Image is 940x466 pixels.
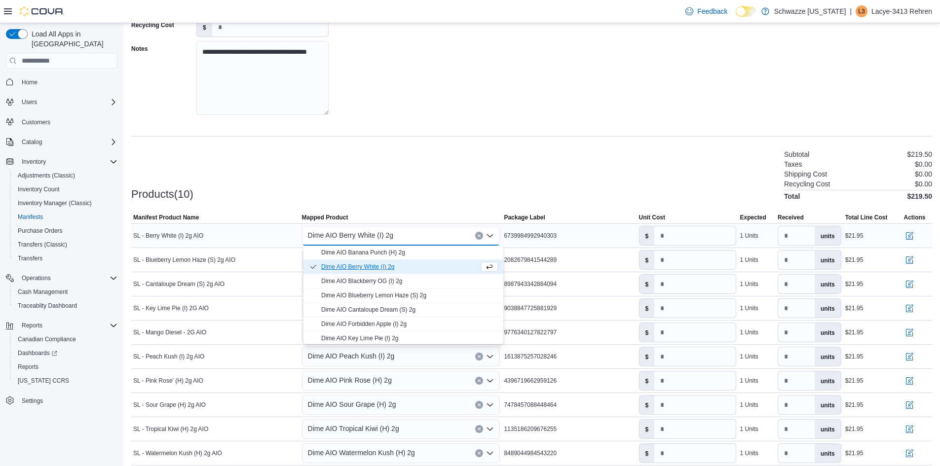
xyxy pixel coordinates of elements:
[18,320,117,331] span: Reports
[2,394,121,408] button: Settings
[845,280,864,288] div: $21.95
[308,374,392,386] span: Dime AIO Pink Rose (H) 2g
[845,214,888,221] span: Total Line Cost
[18,75,117,88] span: Home
[486,353,494,360] button: Open list of options
[308,229,393,241] span: Dime AIO Berry White (I) 2g
[639,214,665,221] span: Unit Cost
[18,288,68,296] span: Cash Management
[504,401,557,409] span: 7478457088448464
[639,347,655,366] label: $
[740,425,758,433] div: 1 Units
[22,274,51,282] span: Operations
[740,401,758,409] div: 1 Units
[915,160,932,168] p: $0.00
[10,332,121,346] button: Canadian Compliance
[845,232,864,240] div: $21.95
[131,45,148,53] label: Notes
[18,199,92,207] span: Inventory Manager (Classic)
[18,335,76,343] span: Canadian Compliance
[845,256,864,264] div: $21.95
[774,5,846,17] p: Schwazze [US_STATE]
[475,401,483,409] button: Clear input
[18,394,117,407] span: Settings
[815,347,841,366] label: units
[14,286,72,298] a: Cash Management
[14,197,96,209] a: Inventory Manager (Classic)
[10,169,121,182] button: Adjustments (Classic)
[14,375,117,387] span: Washington CCRS
[784,160,802,168] h6: Taxes
[18,156,117,168] span: Inventory
[504,425,557,433] span: 1135186209676255
[915,170,932,178] p: $0.00
[321,278,403,285] span: Dime AIO Blackberry OG (I) 2g
[740,304,758,312] div: 1 Units
[303,274,504,288] button: Dime AIO Blackberry OG (I) 2g
[18,320,46,331] button: Reports
[22,78,38,86] span: Home
[2,95,121,109] button: Users
[14,252,46,264] a: Transfers
[14,347,117,359] span: Dashboards
[18,156,50,168] button: Inventory
[486,377,494,385] button: Open list of options
[14,333,117,345] span: Canadian Compliance
[639,395,655,414] label: $
[22,98,37,106] span: Users
[10,285,121,299] button: Cash Management
[10,251,121,265] button: Transfers
[903,214,925,221] span: Actions
[10,238,121,251] button: Transfers (Classic)
[736,6,756,17] input: Dark Mode
[133,232,203,240] span: SL - Berry White (I) 2g AIO
[321,263,395,270] span: Dime AIO Berry White (I) 2g
[2,155,121,169] button: Inventory
[845,377,864,385] div: $21.95
[133,214,199,221] span: Manifest Product Name
[6,71,117,433] nav: Complex example
[18,172,75,179] span: Adjustments (Classic)
[740,256,758,264] div: 1 Units
[14,286,117,298] span: Cash Management
[133,353,204,360] span: SL - Peach Kush (I) 2g AIO
[20,6,64,16] img: Cova
[486,449,494,457] button: Open list of options
[14,211,117,223] span: Manifests
[14,211,47,223] a: Manifests
[784,180,830,188] h6: Recycling Cost
[22,138,42,146] span: Catalog
[18,272,55,284] button: Operations
[18,349,57,357] span: Dashboards
[475,377,483,385] button: Clear input
[2,135,121,149] button: Catalog
[486,232,494,240] button: Close list of options
[907,192,932,200] h4: $219.50
[133,280,225,288] span: SL - Cantaloupe Dream (S) 2g AIO
[639,371,655,390] label: $
[740,328,758,336] div: 1 Units
[18,136,46,148] button: Catalog
[321,335,399,342] span: Dime AIO Key Lime Pie (I) 2g
[22,158,46,166] span: Inventory
[14,225,117,237] span: Purchase Orders
[303,288,504,303] button: Dime AIO Blueberry Lemon Haze (S) 2g
[639,251,655,269] label: $
[18,185,60,193] span: Inventory Count
[14,252,117,264] span: Transfers
[18,272,117,284] span: Operations
[14,170,117,181] span: Adjustments (Classic)
[14,300,117,312] span: Traceabilty Dashboard
[2,319,121,332] button: Reports
[14,333,80,345] a: Canadian Compliance
[639,299,655,318] label: $
[475,232,483,240] button: Clear input
[10,346,121,360] a: Dashboards
[14,183,117,195] span: Inventory Count
[133,256,235,264] span: SL - Blueberry Lemon Haze (S) 2g AIO
[10,196,121,210] button: Inventory Manager (Classic)
[2,74,121,89] button: Home
[18,227,63,235] span: Purchase Orders
[10,182,121,196] button: Inventory Count
[18,377,69,385] span: [US_STATE] CCRS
